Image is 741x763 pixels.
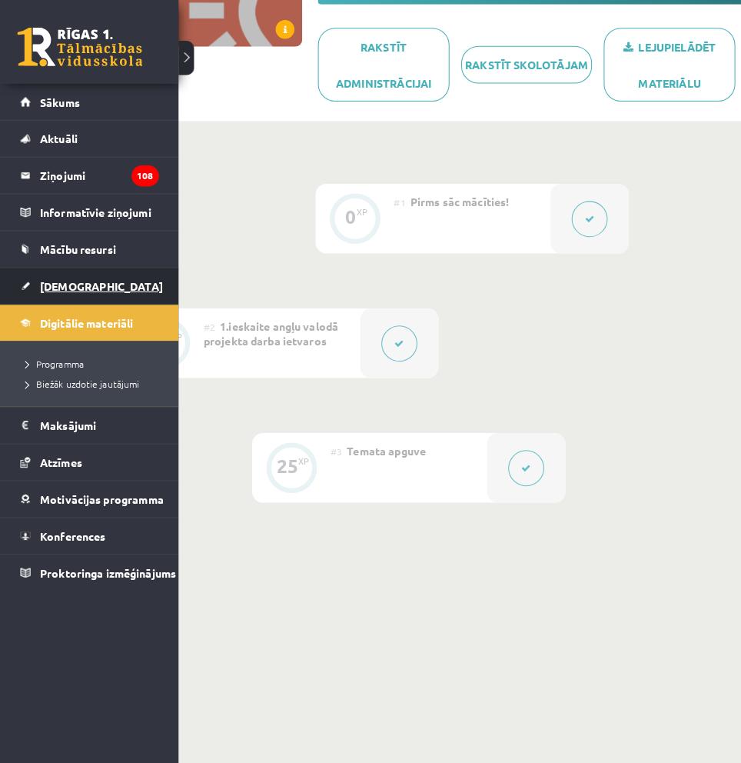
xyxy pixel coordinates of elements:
[20,436,156,471] a: Atzīmes
[39,555,173,569] span: Proktoringa izmēģinājums
[39,447,81,461] span: Atzīmes
[20,508,156,544] a: Konferences
[39,191,156,226] legend: Informatīvie ziņojumi
[20,263,156,298] a: [DEMOGRAPHIC_DATA]
[20,400,156,435] a: Maksājumi
[19,370,160,384] a: Biežāk uzdotie jautājumi
[39,155,156,190] legend: Ziņojumi
[271,451,293,465] div: 25
[339,206,350,220] div: 0
[20,82,156,118] a: Sākums
[39,129,76,143] span: Aktuāli
[312,28,441,100] a: Rakstīt administrācijai
[387,193,398,205] span: #1
[341,436,418,450] span: Temata apguve
[39,400,156,435] legend: Maksājumi
[350,204,361,212] div: XP
[593,28,722,100] a: Lejupielādēt materiālu
[324,438,336,450] span: #3
[20,227,156,262] a: Mācību resursi
[453,45,582,82] a: Rakstīt skolotājam
[293,448,304,457] div: XP
[403,192,500,205] span: Pirms sāc mācīties!
[39,519,104,533] span: Konferences
[20,472,156,508] a: Motivācijas programma
[200,314,332,342] span: 1.ieskaite angļu valodā projekta darba ietvaros
[20,191,156,226] a: Informatīvie ziņojumi
[19,350,160,364] a: Programma
[200,315,211,328] span: #2
[20,299,156,335] a: Digitālie materiāli
[19,371,137,383] span: Biežāk uzdotie jautājumi
[39,238,114,252] span: Mācību resursi
[39,310,131,324] span: Digitālie materiāli
[19,351,82,363] span: Programma
[39,93,78,107] span: Sākums
[20,155,156,190] a: Ziņojumi108
[39,274,160,288] span: [DEMOGRAPHIC_DATA]
[20,545,156,580] a: Proktoringa izmēģinājums
[17,27,140,65] a: Rīgas 1. Tālmācības vidusskola
[39,483,161,497] span: Motivācijas programma
[129,162,156,183] i: 108
[20,118,156,154] a: Aktuāli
